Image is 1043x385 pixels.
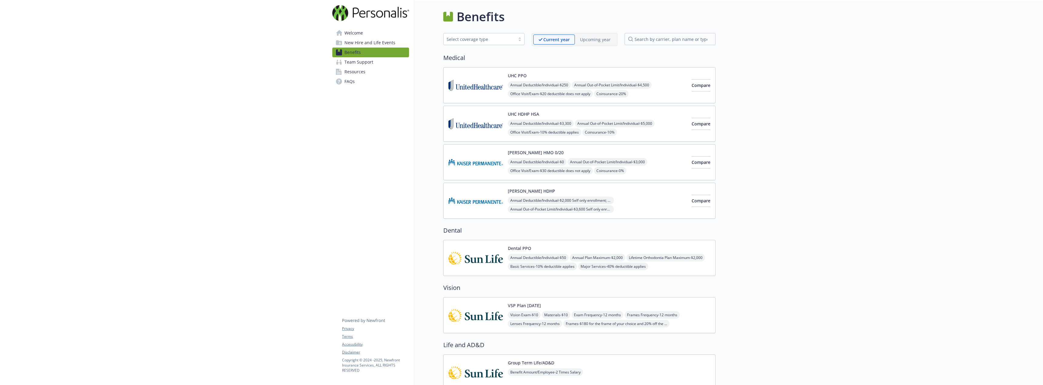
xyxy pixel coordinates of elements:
[508,197,614,204] span: Annual Deductible/Individual - $2,000 Self only enrollment; $3,300 for any one member within a fa...
[443,226,716,235] h2: Dental
[572,81,652,89] span: Annual Out-of-Pocket Limit/Individual - $4,500
[508,205,614,213] span: Annual Out-of-Pocket Limit/Individual - $3,600 Self only enrollment; $3,600 for any one member wi...
[582,128,617,136] span: Coinsurance - 10%
[332,28,409,38] a: Welcome
[448,188,503,214] img: Kaiser Permanente Insurance Company carrier logo
[594,90,629,98] span: Coinsurance - 20%
[443,283,716,292] h2: Vision
[448,72,503,98] img: United Healthcare Insurance Company carrier logo
[508,320,562,327] span: Lenses Frequency - 12 months
[578,263,648,270] span: Major Services - 40% deductible applies
[447,36,512,42] div: Select coverage type
[342,342,409,347] a: Accessibility
[342,350,409,355] a: Disclaimer
[508,263,577,270] span: Basic Services - 10% deductible applies
[508,254,568,261] span: Annual Deductible/Individual - $50
[692,82,710,88] span: Compare
[594,167,626,174] span: Coinsurance - 0%
[570,254,625,261] span: Annual Plan Maximum - $2,000
[344,28,363,38] span: Welcome
[508,245,531,251] button: Dental PPO
[568,158,647,166] span: Annual Out-of-Pocket Limit/Individual - $3,000
[332,77,409,86] a: FAQs
[508,120,574,127] span: Annual Deductible/Individual - $3,300
[508,360,554,366] button: Group Term Life/AD&D
[344,38,395,48] span: New Hire and Life Events
[692,118,710,130] button: Compare
[448,149,503,175] img: Kaiser Permanente Insurance Company carrier logo
[342,334,409,339] a: Terms
[625,33,716,45] input: search by carrier, plan name or type
[508,311,541,319] span: Vision Exam - $10
[457,8,505,26] h1: Benefits
[575,120,655,127] span: Annual Out-of-Pocket Limit/Individual - $5,000
[344,67,365,77] span: Resources
[692,198,710,204] span: Compare
[443,53,716,62] h2: Medical
[626,254,705,261] span: Lifetime Orthodontia Plan Maximum - $2,000
[443,340,716,350] h2: Life and AD&D
[332,57,409,67] a: Team Support
[580,36,611,43] p: Upcoming year
[625,311,680,319] span: Frames Frequency - 12 months
[508,111,539,117] button: UHC HDHP HSA
[692,121,710,127] span: Compare
[508,158,566,166] span: Annual Deductible/Individual - $0
[344,48,361,57] span: Benefits
[344,77,355,86] span: FAQs
[508,167,593,174] span: Office Visit/Exam - $30 deductible does not apply
[448,245,503,271] img: Sun Life Financial carrier logo
[342,326,409,331] a: Privacy
[692,159,710,165] span: Compare
[332,67,409,77] a: Resources
[563,320,669,327] span: Frames - $180 for the frame of your choice and 20% off the amount over your allowance; $100 allow...
[572,311,623,319] span: Exam Frequency - 12 months
[344,57,373,67] span: Team Support
[508,302,541,309] button: VSP Plan [DATE]
[543,36,570,43] p: Current year
[448,302,503,328] img: Sun Life Financial carrier logo
[342,357,409,373] p: Copyright © 2024 - 2025 , Newfront Insurance Services, ALL RIGHTS RESERVED
[508,81,571,89] span: Annual Deductible/Individual - $250
[508,188,555,194] button: [PERSON_NAME] HDHP
[508,72,527,79] button: UHC PPO
[692,195,710,207] button: Compare
[692,156,710,168] button: Compare
[332,48,409,57] a: Benefits
[508,90,593,98] span: Office Visit/Exam - $20 deductible does not apply
[508,128,581,136] span: Office Visit/Exam - 10% deductible applies
[508,149,564,156] button: [PERSON_NAME] HMO 0/20
[508,368,583,376] span: Benefit Amount/Employee - 2 Times Salary
[542,311,570,319] span: Materials - $10
[692,79,710,91] button: Compare
[448,111,503,137] img: United Healthcare Insurance Company carrier logo
[332,38,409,48] a: New Hire and Life Events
